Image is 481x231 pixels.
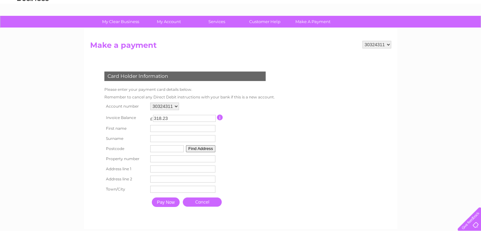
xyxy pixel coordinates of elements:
a: Energy [385,27,399,32]
a: Contact [439,27,454,32]
td: Remember to cancel any Direct Debit instructions with your bank if this is a new account. [103,93,276,101]
a: 0333 014 3131 [362,3,405,11]
th: Account number [103,101,149,112]
th: Property number [103,154,149,164]
a: Cancel [183,197,222,207]
a: Blog [426,27,435,32]
th: Invoice Balance [103,112,149,123]
a: My Account [143,16,195,28]
th: Town/City [103,184,149,194]
a: Log out [460,27,475,32]
th: First name [103,123,149,134]
th: Postcode [103,144,149,154]
th: Address line 1 [103,164,149,174]
input: Information [217,115,223,120]
img: logo.png [17,16,49,36]
a: Make A Payment [287,16,339,28]
a: Water [370,27,382,32]
h2: Make a payment [90,41,391,53]
a: Customer Help [239,16,291,28]
input: Pay Now [152,197,180,207]
th: Address line 2 [103,174,149,184]
a: Services [191,16,243,28]
td: Please enter your payment card details below. [103,86,276,93]
div: Clear Business is a trading name of Verastar Limited (registered in [GEOGRAPHIC_DATA] No. 3667643... [91,3,390,31]
td: £ [150,113,153,121]
div: Card Holder Information [104,72,266,81]
th: Surname [103,134,149,144]
button: Find Address [186,145,216,152]
a: My Clear Business [95,16,147,28]
a: Telecoms [403,27,422,32]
